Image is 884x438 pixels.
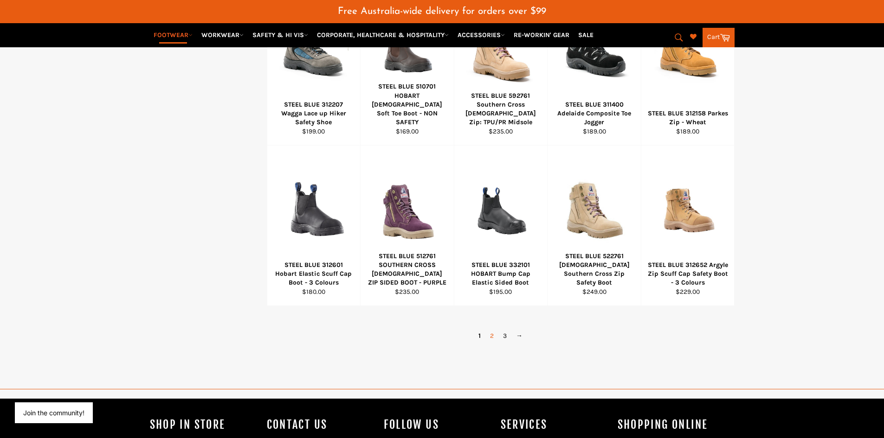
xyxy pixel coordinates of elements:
h4: services [501,417,608,432]
a: STEEL BLUE 312652 Argyle Zip Scuff Cap Safety Boot - 3 ColoursSTEEL BLUE 312652 Argyle Zip Scuff ... [641,146,735,306]
span: Free Australia-wide delivery for orders over $99 [338,6,546,16]
a: RE-WORKIN' GEAR [510,27,573,43]
a: STEEL BLUE 522761 Ladies Southern Cross Zip Safety BootSTEEL BLUE 522761 [DEMOGRAPHIC_DATA] South... [547,146,641,306]
div: STEEL BLUE 312158 Parkes Zip - Wheat [647,109,729,127]
h4: Shop In Store [150,417,258,432]
div: STEEL BLUE 510701 HOBART [DEMOGRAPHIC_DATA] Soft Toe Boot - NON SAFETY [367,82,448,127]
a: SAFETY & HI VIS [249,27,312,43]
a: STEEL BLUE 512761 SOUTHERN CROSS LADIES ZIP SIDED BOOT - PURPLESTEEL BLUE 512761 SOUTHERN CROSS [... [360,146,454,306]
span: 1 [474,329,485,343]
a: ACCESSORIES [454,27,509,43]
a: → [511,329,527,343]
a: CORPORATE, HEALTHCARE & HOSPITALITY [313,27,452,43]
div: STEEL BLUE 332101 HOBART Bump Cap Elastic Sided Boot [460,260,542,287]
div: STEEL BLUE 592761 Southern Cross [DEMOGRAPHIC_DATA] Zip: TPU/PR Midsole [460,91,542,127]
div: STEEL BLUE 512761 SOUTHERN CROSS [DEMOGRAPHIC_DATA] ZIP SIDED BOOT - PURPLE [367,252,448,287]
h4: Contact Us [267,417,374,432]
div: STEEL BLUE 312207 Wagga Lace up Hiker Safety Shoe [273,100,355,127]
a: STEEL BLUE 332101 HOBART Bump Cap Elastic Sided BootSTEEL BLUE 332101 HOBART Bump Cap Elastic Sid... [454,146,548,306]
h4: SHOPPING ONLINE [618,417,725,432]
a: WORKWEAR [198,27,247,43]
a: 3 [498,329,511,343]
a: FOOTWEAR [150,27,196,43]
div: STEEL BLUE 312652 Argyle Zip Scuff Cap Safety Boot - 3 Colours [647,260,729,287]
a: 2 [485,329,498,343]
h4: Follow us [384,417,491,432]
a: SALE [574,27,597,43]
button: Join the community! [23,409,84,417]
a: STEEL BLUE 312601 Hobart Elastic Scuff Cap Boot - 3 ColoursSTEEL BLUE 312601 Hobart Elastic Scuff... [267,146,361,306]
div: STEEL BLUE 311400 Adelaide Composite Toe Jogger [554,100,635,127]
a: Cart [703,28,735,47]
div: STEEL BLUE 522761 [DEMOGRAPHIC_DATA] Southern Cross Zip Safety Boot [554,252,635,287]
div: STEEL BLUE 312601 Hobart Elastic Scuff Cap Boot - 3 Colours [273,260,355,287]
